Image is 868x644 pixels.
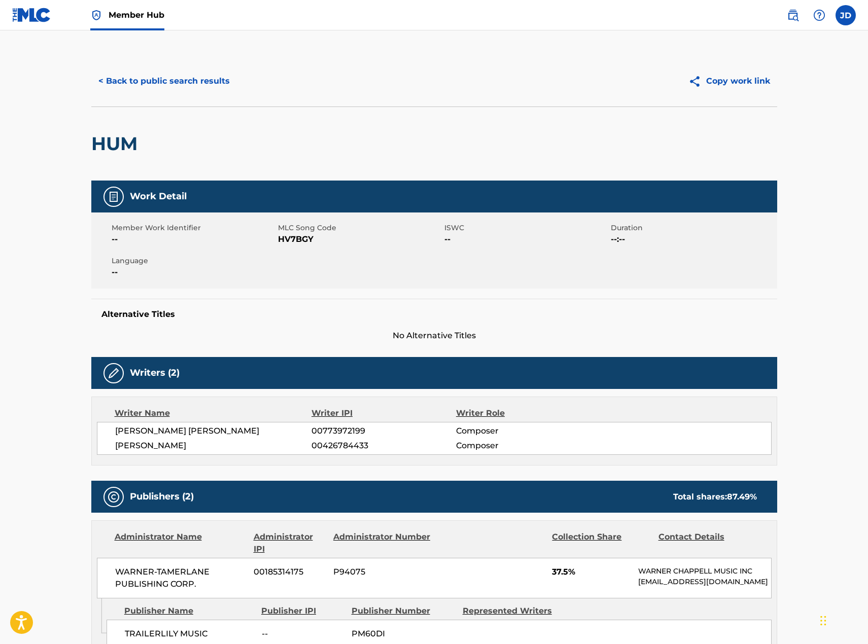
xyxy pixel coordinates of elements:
iframe: Resource Center [840,456,868,530]
div: Administrator Name [115,531,246,555]
div: Administrator IPI [254,531,326,555]
span: WARNER-TAMERLANE PUBLISHING CORP. [115,566,247,590]
span: Duration [611,223,775,233]
img: Writers [108,367,120,379]
span: 00426784433 [311,440,456,452]
span: 87.49 % [727,492,757,502]
h2: HUM [91,132,143,155]
iframe: Chat Widget [817,595,868,644]
div: Administrator Number [333,531,432,555]
div: User Menu [836,5,856,25]
span: No Alternative Titles [91,330,777,342]
button: Copy work link [681,68,777,94]
span: Language [112,256,275,266]
span: P94075 [333,566,432,578]
span: Member Hub [109,9,164,21]
p: [EMAIL_ADDRESS][DOMAIN_NAME] [638,577,771,587]
h5: Work Detail [130,191,187,202]
img: Copy work link [688,75,706,88]
div: Contact Details [658,531,757,555]
span: MLC Song Code [278,223,442,233]
div: Total shares: [673,491,757,503]
h5: Publishers (2) [130,491,194,503]
img: Publishers [108,491,120,503]
span: HV7BGY [278,233,442,245]
span: TRAILERLILY MUSIC [125,628,254,640]
div: Publisher IPI [261,605,344,617]
div: Represented Writers [463,605,566,617]
span: 00773972199 [311,425,456,437]
button: < Back to public search results [91,68,237,94]
div: Writer Name [115,407,312,419]
div: Collection Share [552,531,650,555]
span: 00185314175 [254,566,326,578]
span: Composer [456,440,587,452]
div: Drag [820,605,826,636]
span: [PERSON_NAME] [115,440,312,452]
img: Top Rightsholder [90,9,102,21]
span: ISWC [444,223,608,233]
span: -- [112,266,275,278]
span: 37.5% [552,566,631,578]
div: Help [809,5,829,25]
span: -- [262,628,344,640]
span: Composer [456,425,587,437]
h5: Writers (2) [130,367,180,379]
span: -- [444,233,608,245]
div: Writer Role [456,407,587,419]
span: [PERSON_NAME] [PERSON_NAME] [115,425,312,437]
div: Publisher Name [124,605,254,617]
img: help [813,9,825,21]
h5: Alternative Titles [101,309,767,319]
span: PM60DI [352,628,455,640]
div: Publisher Number [352,605,455,617]
span: -- [112,233,275,245]
img: Work Detail [108,191,120,203]
span: Member Work Identifier [112,223,275,233]
p: WARNER CHAPPELL MUSIC INC [638,566,771,577]
span: --:-- [611,233,775,245]
img: search [787,9,799,21]
img: MLC Logo [12,8,51,22]
div: Writer IPI [311,407,456,419]
a: Public Search [783,5,803,25]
